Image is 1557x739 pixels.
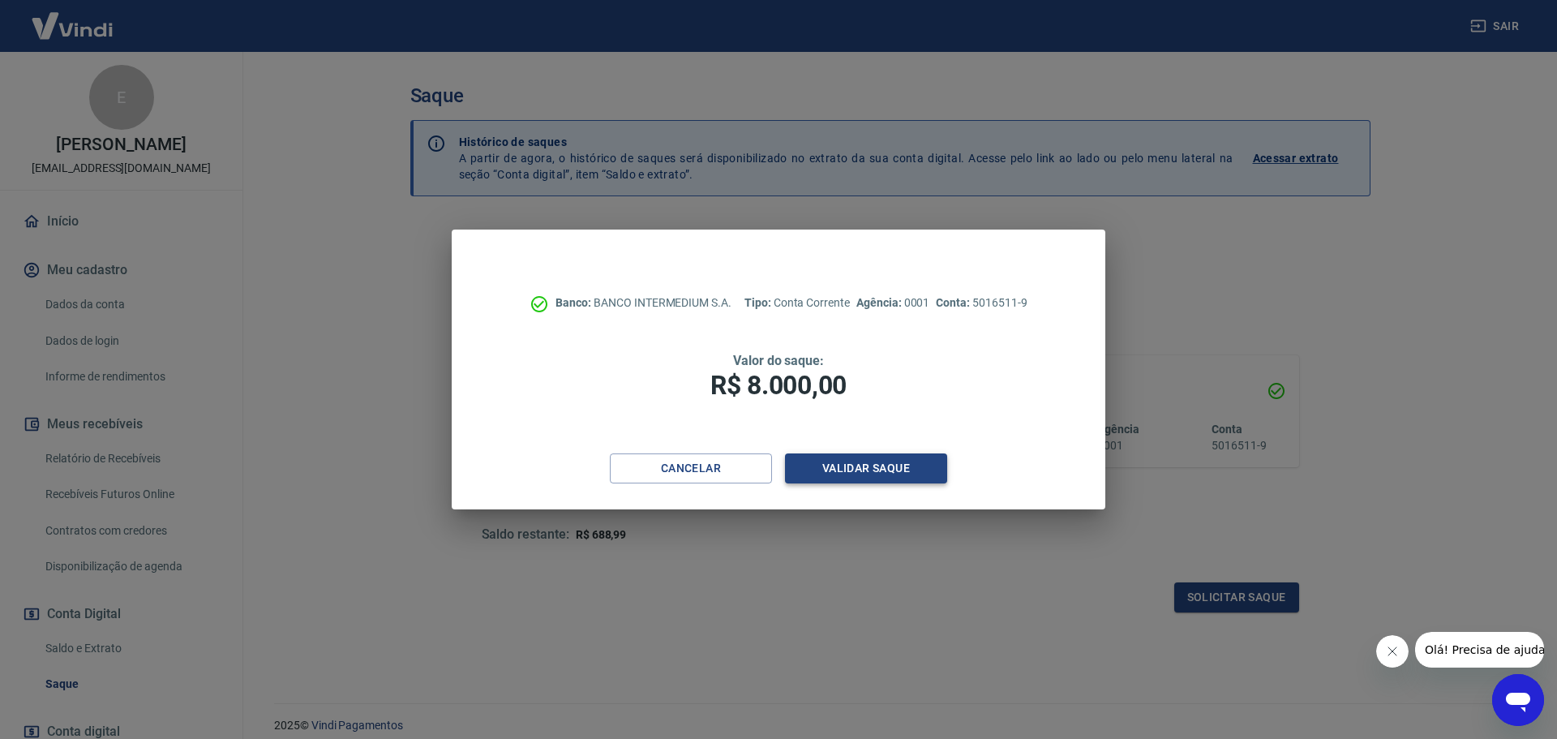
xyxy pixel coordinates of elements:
[856,296,904,309] span: Agência:
[555,294,731,311] p: BANCO INTERMEDIUM S.A.
[610,453,772,483] button: Cancelar
[1376,635,1409,668] iframe: Fechar mensagem
[744,294,850,311] p: Conta Corrente
[710,370,847,401] span: R$ 8.000,00
[936,294,1027,311] p: 5016511-9
[555,296,594,309] span: Banco:
[10,11,136,24] span: Olá! Precisa de ajuda?
[733,353,824,368] span: Valor do saque:
[785,453,947,483] button: Validar saque
[1492,674,1544,726] iframe: Botão para abrir a janela de mensagens
[1415,632,1544,668] iframe: Mensagem da empresa
[744,296,774,309] span: Tipo:
[856,294,929,311] p: 0001
[936,296,972,309] span: Conta:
